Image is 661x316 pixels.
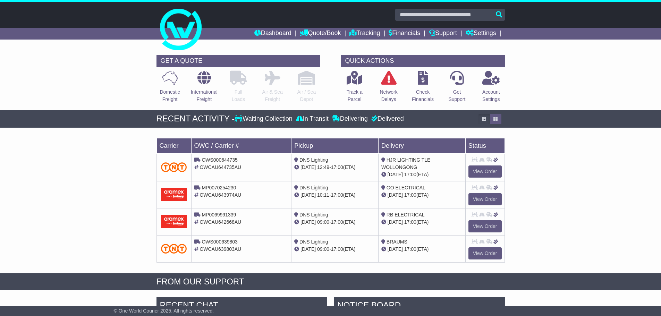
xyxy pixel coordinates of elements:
span: [DATE] [388,246,403,252]
div: (ETA) [381,171,463,178]
div: FROM OUR SUPPORT [156,277,505,287]
span: 09:00 [317,219,329,225]
a: Support [429,28,457,40]
span: DNS Lighting [299,239,328,245]
img: Aramex.png [161,188,187,201]
span: OWS000639803 [202,239,238,245]
td: Pickup [291,138,379,153]
p: Full Loads [230,88,247,103]
span: © One World Courier 2025. All rights reserved. [114,308,214,314]
td: Delivery [378,138,465,153]
img: TNT_Domestic.png [161,244,187,253]
div: (ETA) [381,191,463,199]
div: RECENT CHAT [156,297,327,316]
span: OWCAU643974AU [200,192,241,198]
span: [DATE] [388,172,403,177]
span: 17:00 [331,219,343,225]
div: In Transit [294,115,330,123]
span: 12:49 [317,164,329,170]
span: [DATE] [300,164,316,170]
a: View Order [468,193,502,205]
a: Quote/Book [300,28,341,40]
img: Aramex.png [161,215,187,228]
p: Get Support [448,88,465,103]
span: [DATE] [388,192,403,198]
a: Track aParcel [346,70,363,107]
span: 17:00 [404,219,416,225]
p: Network Delays [380,88,397,103]
div: GET A QUOTE [156,55,320,67]
a: CheckFinancials [412,70,434,107]
span: BRAUMS [387,239,407,245]
span: DNS Lighting [299,212,328,217]
a: DomesticFreight [159,70,180,107]
span: GO ELECTRICAL [387,185,425,190]
p: Account Settings [482,88,500,103]
div: - (ETA) [294,219,375,226]
a: View Order [468,220,502,232]
span: [DATE] [300,192,316,198]
div: Delivering [330,115,370,123]
a: View Order [468,247,502,259]
span: 17:00 [404,192,416,198]
span: OWCAU644735AU [200,164,241,170]
p: Check Financials [412,88,434,103]
div: QUICK ACTIONS [341,55,505,67]
td: Status [465,138,505,153]
a: Dashboard [254,28,291,40]
a: GetSupport [448,70,466,107]
a: View Order [468,165,502,178]
div: Delivered [370,115,404,123]
span: DNS Lighting [299,157,328,163]
span: OWCAU642668AU [200,219,241,225]
span: 17:00 [331,192,343,198]
span: 17:00 [404,172,416,177]
div: Waiting Collection [235,115,294,123]
div: (ETA) [381,246,463,253]
p: Air / Sea Depot [297,88,316,103]
span: 09:00 [317,246,329,252]
a: AccountSettings [482,70,500,107]
a: InternationalFreight [190,70,218,107]
span: HJR LIGHTING TLE WOLLONGONG [381,157,430,170]
img: TNT_Domestic.png [161,162,187,172]
p: Air & Sea Freight [262,88,283,103]
a: Settings [466,28,496,40]
div: - (ETA) [294,164,375,171]
a: Tracking [349,28,380,40]
span: 17:00 [404,246,416,252]
p: Domestic Freight [160,88,180,103]
span: OWS000644735 [202,157,238,163]
span: 17:00 [331,164,343,170]
span: [DATE] [300,219,316,225]
p: International Freight [191,88,218,103]
p: Track a Parcel [347,88,363,103]
div: (ETA) [381,219,463,226]
div: NOTICE BOARD [334,297,505,316]
span: MP0069991339 [202,212,236,217]
span: RB ELECTRICAL [387,212,425,217]
a: NetworkDelays [379,70,398,107]
span: [DATE] [300,246,316,252]
div: RECENT ACTIVITY - [156,114,235,124]
span: OWCAU639803AU [200,246,241,252]
span: 17:00 [331,246,343,252]
span: DNS Lighting [299,185,328,190]
td: OWC / Carrier # [191,138,291,153]
div: - (ETA) [294,191,375,199]
span: MP0070254230 [202,185,236,190]
span: 10:11 [317,192,329,198]
td: Carrier [156,138,191,153]
span: [DATE] [388,219,403,225]
a: Financials [389,28,420,40]
div: - (ETA) [294,246,375,253]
